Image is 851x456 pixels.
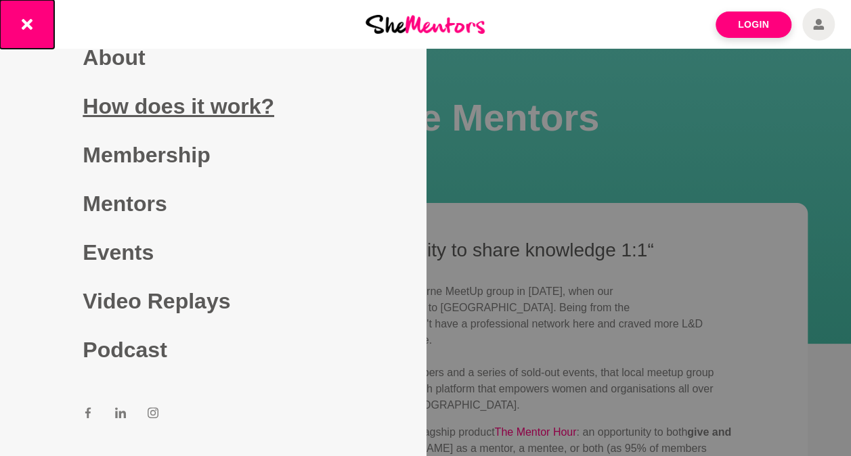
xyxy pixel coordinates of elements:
a: Events [83,228,343,277]
a: Podcast [83,325,343,374]
a: LinkedIn [115,407,126,423]
a: About [83,33,343,82]
a: Video Replays [83,277,343,325]
a: How does it work? [83,82,343,131]
a: Instagram [148,407,158,423]
a: Membership [83,131,343,179]
a: Login [716,12,791,38]
img: She Mentors Logo [366,15,485,33]
a: Mentors [83,179,343,228]
a: Facebook [83,407,93,423]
